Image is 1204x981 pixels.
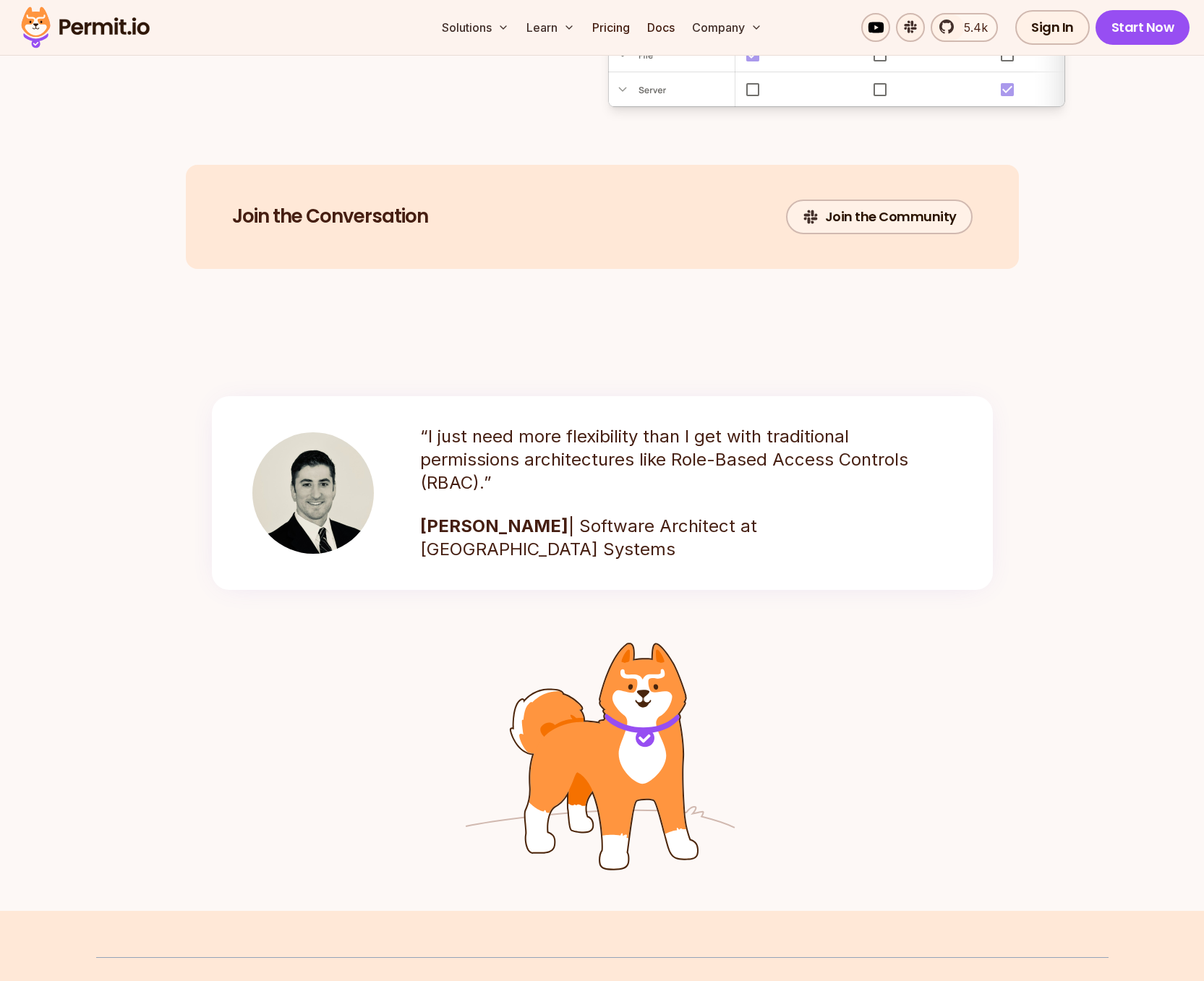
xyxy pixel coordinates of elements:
a: Start Now [1096,10,1190,45]
span: 5.4k [955,19,988,36]
img: John Henson Software Architect at Nucor Building Systems [252,432,374,554]
a: 5.4k [931,13,998,42]
a: Sign In [1015,10,1090,45]
button: Company [686,13,768,42]
button: Learn [521,13,581,42]
strong: [PERSON_NAME] [420,515,568,536]
p: “I just need more flexibility than I get with traditional permissions architectures like Role-Bas... [420,425,919,494]
img: Permit logo [14,3,156,52]
a: Join the Community [786,200,973,234]
p: | Software Architect at [GEOGRAPHIC_DATA] Systems [420,515,919,561]
a: Pricing [586,13,636,42]
h2: Join the Conversation [232,204,428,230]
button: Solutions [436,13,515,42]
a: Docs [641,13,680,42]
